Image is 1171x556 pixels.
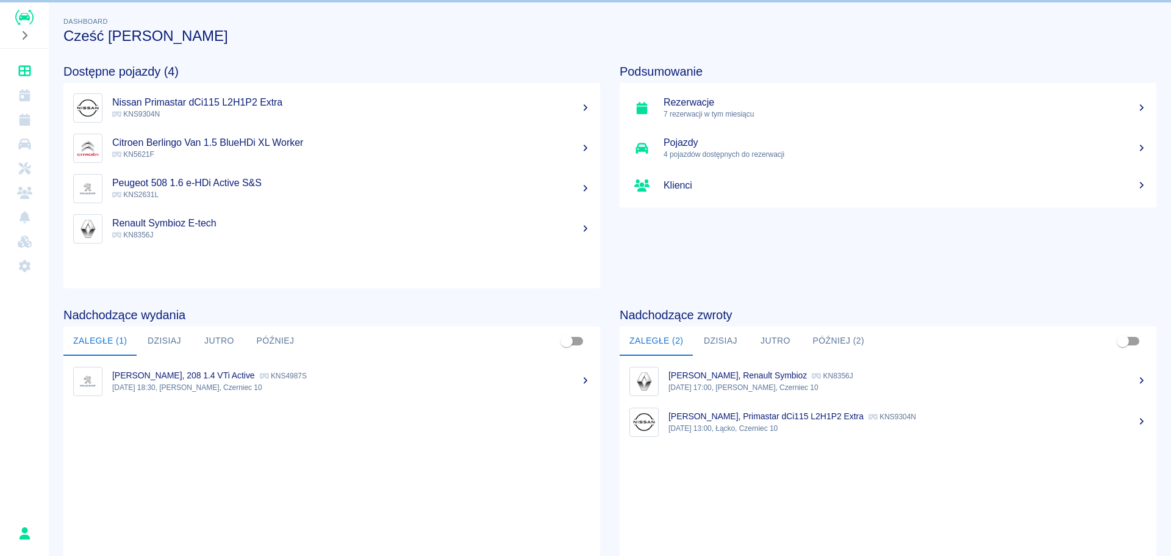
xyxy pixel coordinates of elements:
[668,382,1147,393] p: [DATE] 17:00, [PERSON_NAME], Czerniec 10
[137,327,192,356] button: Dzisiaj
[620,64,1156,79] h4: Podsumowanie
[260,372,307,380] p: KNS4987S
[668,423,1147,434] p: [DATE] 13:00, Łącko, Czerniec 10
[112,382,590,393] p: [DATE] 18:30, [PERSON_NAME], Czerniec 10
[112,231,153,239] span: KN8356J
[76,137,99,160] img: Image
[76,177,99,200] img: Image
[112,150,154,159] span: KN5621F
[620,88,1156,128] a: Rezerwacje7 rezerwacji w tym miesiącu
[620,128,1156,168] a: Pojazdy4 pojazdów dostępnych do rezerwacji
[63,361,600,402] a: Image[PERSON_NAME], 208 1.4 VTi Active KNS4987S[DATE] 18:30, [PERSON_NAME], Czerniec 10
[620,402,1156,442] a: Image[PERSON_NAME], Primastar dCi115 L2H1P2 Extra KNS9304N[DATE] 13:00, Łącko, Czerniec 10
[112,137,590,149] h5: Citroen Berlingo Van 1.5 BlueHDi XL Worker
[5,107,44,132] a: Rezerwacje
[664,137,1147,149] h5: Pojazdy
[664,96,1147,109] h5: Rezerwacje
[76,217,99,240] img: Image
[668,370,807,380] p: [PERSON_NAME], Renault Symbioz
[664,179,1147,192] h5: Klienci
[664,149,1147,160] p: 4 pojazdów dostępnych do rezerwacji
[555,330,578,353] span: Pokaż przypisane tylko do mnie
[63,327,137,356] button: Zaległe (1)
[112,110,160,118] span: KNS9304N
[5,229,44,254] a: Widget WWW
[76,96,99,120] img: Image
[112,177,590,189] h5: Peugeot 508 1.6 e-HDi Active S&S
[112,190,159,199] span: KNS2631L
[5,205,44,229] a: Powiadomienia
[12,521,37,546] button: Karol Klag
[246,327,304,356] button: Później
[664,109,1147,120] p: 7 rezerwacji w tym miesiącu
[112,96,590,109] h5: Nissan Primastar dCi115 L2H1P2 Extra
[5,181,44,205] a: Klienci
[868,413,916,421] p: KNS9304N
[63,64,600,79] h4: Dostępne pojazdy (4)
[5,83,44,107] a: Kalendarz
[1111,330,1134,353] span: Pokaż przypisane tylko do mnie
[620,327,693,356] button: Zaległe (2)
[5,156,44,181] a: Serwisy
[15,27,34,43] button: Rozwiń nawigację
[63,168,600,209] a: ImagePeugeot 508 1.6 e-HDi Active S&S KNS2631L
[693,327,748,356] button: Dzisiaj
[76,370,99,393] img: Image
[620,168,1156,203] a: Klienci
[112,217,590,229] h5: Renault Symbioz E-tech
[620,308,1156,322] h4: Nadchodzące zwroty
[15,10,34,25] img: Renthelp
[63,209,600,249] a: ImageRenault Symbioz E-tech KN8356J
[632,370,656,393] img: Image
[812,372,853,380] p: KN8356J
[63,27,1156,45] h3: Cześć [PERSON_NAME]
[63,308,600,322] h4: Nadchodzące wydania
[5,254,44,278] a: Ustawienia
[63,128,600,168] a: ImageCitroen Berlingo Van 1.5 BlueHDi XL Worker KN5621F
[112,370,255,380] p: [PERSON_NAME], 208 1.4 VTi Active
[192,327,246,356] button: Jutro
[620,361,1156,402] a: Image[PERSON_NAME], Renault Symbioz KN8356J[DATE] 17:00, [PERSON_NAME], Czerniec 10
[5,59,44,83] a: Dashboard
[63,88,600,128] a: ImageNissan Primastar dCi115 L2H1P2 Extra KNS9304N
[803,327,874,356] button: Później (2)
[632,411,656,434] img: Image
[5,132,44,156] a: Flota
[63,18,108,25] span: Dashboard
[748,327,803,356] button: Jutro
[668,411,864,421] p: [PERSON_NAME], Primastar dCi115 L2H1P2 Extra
